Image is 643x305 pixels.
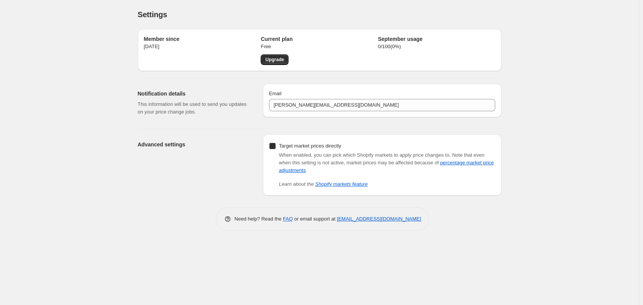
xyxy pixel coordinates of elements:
[279,152,494,173] span: Note that even when this setting is not active, market prices may be affected because of
[138,141,251,148] h2: Advanced settings
[337,216,421,222] a: [EMAIL_ADDRESS][DOMAIN_NAME]
[138,90,251,97] h2: Notification details
[138,10,167,19] span: Settings
[144,43,261,50] p: [DATE]
[283,216,293,222] a: FAQ
[293,216,337,222] span: or email support at
[144,35,261,43] h2: Member since
[269,91,282,96] span: Email
[235,216,283,222] span: Need help? Read the
[261,35,378,43] h2: Current plan
[261,54,289,65] a: Upgrade
[265,57,284,63] span: Upgrade
[378,35,495,43] h2: September usage
[138,101,251,116] p: This information will be used to send you updates on your price change jobs.
[315,181,368,187] a: Shopify markets feature
[378,43,495,50] p: 0 / 100 ( 0 %)
[279,181,368,187] i: Learn about the
[261,43,378,50] p: Free
[279,152,451,158] span: When enabled, you can pick which Shopify markets to apply price changes to.
[279,143,341,149] span: Target market prices directly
